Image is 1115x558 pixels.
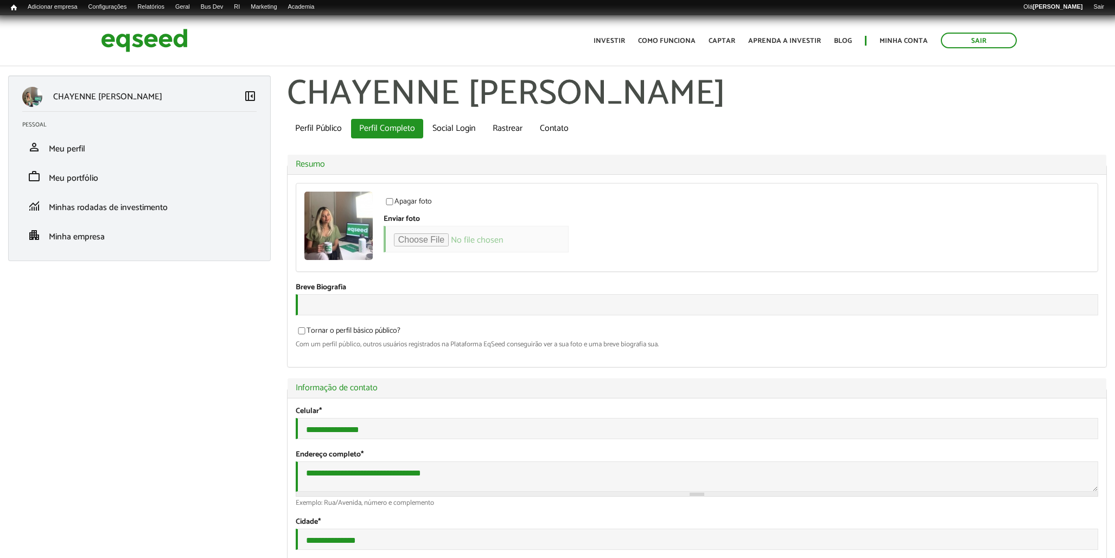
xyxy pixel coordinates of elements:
a: Marketing [245,3,282,11]
a: workMeu portfólio [22,170,257,183]
h1: CHAYENNE [PERSON_NAME] [287,75,1107,113]
a: apartmentMinha empresa [22,229,257,242]
a: Resumo [296,160,1098,169]
a: Adicionar empresa [22,3,83,11]
a: monitoringMinhas rodadas de investimento [22,199,257,212]
strong: [PERSON_NAME] [1033,3,1082,10]
label: Celular [296,408,322,415]
a: Sair [1088,3,1110,11]
span: Meu perfil [49,142,85,156]
a: RI [228,3,245,11]
input: Apagar foto [380,198,399,205]
span: Este campo é obrigatório. [318,516,321,528]
li: Minhas rodadas de investimento [14,191,265,220]
a: Perfil Completo [351,119,423,138]
span: Minha empresa [49,230,105,244]
a: Aprenda a investir [748,37,821,45]
label: Apagar foto [384,198,432,209]
a: Como funciona [638,37,696,45]
label: Tornar o perfil básico público? [296,327,400,338]
li: Minha empresa [14,220,265,250]
input: Tornar o perfil básico público? [292,327,311,334]
span: left_panel_close [244,90,257,103]
a: Ver perfil do usuário. [304,192,373,260]
a: Perfil Público [287,119,350,138]
span: apartment [28,229,41,242]
a: Sair [941,33,1017,48]
a: Informação de contato [296,384,1098,392]
label: Breve Biografia [296,284,346,291]
a: Relatórios [132,3,169,11]
a: personMeu perfil [22,141,257,154]
a: Captar [709,37,735,45]
div: Com um perfil público, outros usuários registrados na Plataforma EqSeed conseguirão ver a sua fot... [296,341,1098,348]
a: Geral [170,3,195,11]
span: Este campo é obrigatório. [361,448,364,461]
a: Colapsar menu [244,90,257,105]
img: EqSeed [101,26,188,55]
a: Academia [283,3,320,11]
span: monitoring [28,199,41,212]
p: CHAYENNE [PERSON_NAME] [53,92,162,102]
a: Contato [532,119,577,138]
span: Início [11,4,17,11]
span: person [28,141,41,154]
span: Meu portfólio [49,171,98,186]
a: Social Login [424,119,483,138]
a: Blog [834,37,852,45]
span: Este campo é obrigatório. [319,405,322,417]
img: Foto de CHAYENNE TENÓRIO BARBOSA [304,192,373,260]
li: Meu perfil [14,132,265,162]
span: Minhas rodadas de investimento [49,200,168,215]
label: Cidade [296,518,321,526]
a: Olá[PERSON_NAME] [1018,3,1088,11]
a: Bus Dev [195,3,229,11]
li: Meu portfólio [14,162,265,191]
label: Endereço completo [296,451,364,459]
h2: Pessoal [22,122,265,128]
a: Minha conta [880,37,928,45]
span: work [28,170,41,183]
a: Rastrear [485,119,531,138]
a: Investir [594,37,625,45]
label: Enviar foto [384,215,420,223]
a: Início [5,3,22,13]
a: Configurações [83,3,132,11]
div: Exemplo: Rua/Avenida, número e complemento [296,499,1098,506]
